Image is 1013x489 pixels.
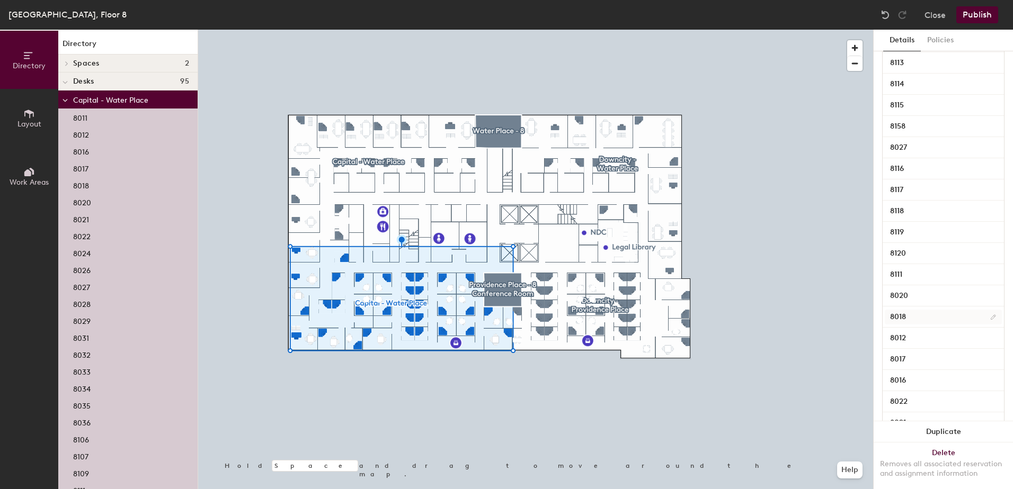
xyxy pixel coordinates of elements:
[73,280,90,292] p: 8027
[73,128,89,140] p: 8012
[73,365,91,377] p: 8033
[73,399,91,411] p: 8035
[885,310,1002,324] input: Unnamed desk
[885,161,1002,176] input: Unnamed desk
[885,119,1002,134] input: Unnamed desk
[73,212,89,224] p: 8021
[885,225,1002,240] input: Unnamed desk
[885,56,1002,70] input: Unnamed desk
[73,449,88,461] p: 8107
[73,161,88,174] p: 8017
[73,382,91,394] p: 8034
[13,61,46,70] span: Directory
[925,6,946,23] button: Close
[885,183,1002,197] input: Unnamed desk
[73,178,89,191] p: 8018
[885,140,1002,155] input: Unnamed desk
[8,8,127,21] div: [GEOGRAPHIC_DATA], Floor 8
[885,246,1002,261] input: Unnamed desk
[897,10,908,20] img: Redo
[58,38,198,55] h1: Directory
[73,348,91,360] p: 8032
[885,415,1002,430] input: Unnamed desk
[883,30,921,51] button: Details
[885,77,1002,92] input: Unnamed desk
[73,144,89,157] p: 8016
[73,466,89,478] p: 8109
[73,297,91,309] p: 8028
[885,204,1002,219] input: Unnamed desk
[885,352,1002,367] input: Unnamed desk
[73,229,91,241] p: 8022
[73,77,94,86] span: Desks
[73,96,148,105] span: Capital - Water Place
[73,314,91,326] p: 8029
[73,246,91,258] p: 8024
[73,263,91,275] p: 8026
[73,195,91,207] p: 8020
[17,120,41,129] span: Layout
[885,394,1002,409] input: Unnamed desk
[180,77,189,86] span: 95
[874,421,1013,442] button: Duplicate
[885,373,1002,388] input: Unnamed desk
[837,461,863,478] button: Help
[885,288,1002,303] input: Unnamed desk
[10,178,49,187] span: Work Areas
[73,331,89,343] p: 8031
[885,98,1002,113] input: Unnamed desk
[880,10,891,20] img: Undo
[874,442,1013,489] button: DeleteRemoves all associated reservation and assignment information
[73,59,100,68] span: Spaces
[73,111,87,123] p: 8011
[185,59,189,68] span: 2
[921,30,960,51] button: Policies
[885,331,1002,346] input: Unnamed desk
[885,267,1002,282] input: Unnamed desk
[73,432,89,445] p: 8106
[880,459,1007,478] div: Removes all associated reservation and assignment information
[73,415,91,428] p: 8036
[956,6,998,23] button: Publish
